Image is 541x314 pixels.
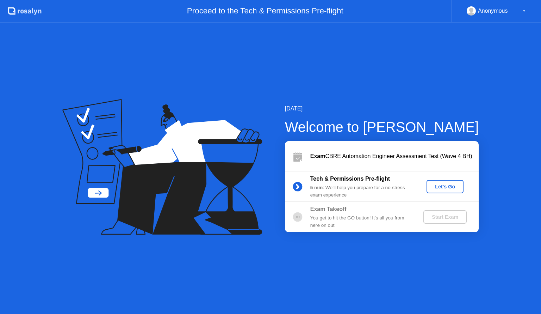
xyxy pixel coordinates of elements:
div: Anonymous [478,6,508,16]
div: : We’ll help you prepare for a no-stress exam experience [310,184,412,199]
b: Exam Takeoff [310,206,347,212]
button: Let's Go [427,180,464,193]
div: You get to hit the GO button! It’s all you from here on out [310,215,412,229]
div: CBRE Automation Engineer Assessment Test (Wave 4 BH) [310,152,479,161]
div: [DATE] [285,104,479,113]
button: Start Exam [423,210,467,224]
b: Tech & Permissions Pre-flight [310,176,390,182]
div: Welcome to [PERSON_NAME] [285,116,479,138]
div: ▼ [522,6,526,16]
b: Exam [310,153,325,159]
div: Start Exam [426,214,464,220]
b: 5 min [310,185,323,190]
div: Let's Go [429,184,461,189]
